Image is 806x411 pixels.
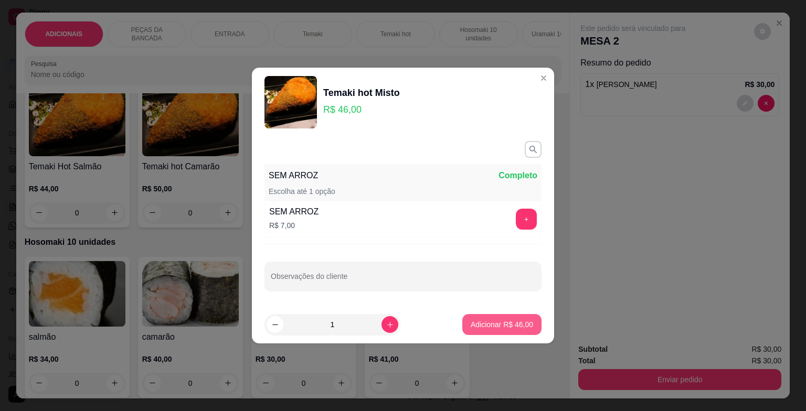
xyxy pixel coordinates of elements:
[462,314,542,335] button: Adicionar R$ 46,00
[269,206,319,218] div: SEM ARROZ
[269,220,319,231] p: R$ 7,00
[323,85,400,100] div: Temaki hot Misto
[535,70,552,86] button: Close
[269,186,335,197] p: Escolha até 1 opção
[271,275,535,286] input: Observações do cliente
[323,102,400,117] p: R$ 46,00
[269,169,318,182] p: SEM ARROZ
[381,316,398,333] button: increase-product-quantity
[267,316,283,333] button: decrease-product-quantity
[516,209,537,230] button: add
[471,319,533,330] p: Adicionar R$ 46,00
[264,76,317,128] img: product-image
[499,169,537,182] p: Completo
